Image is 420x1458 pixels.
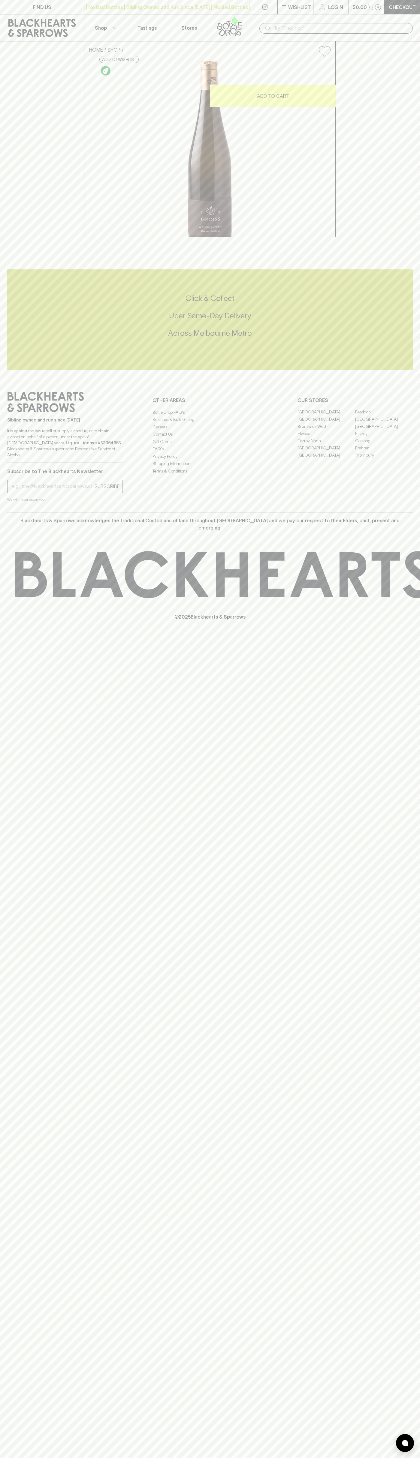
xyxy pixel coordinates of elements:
[153,397,268,404] p: OTHER AREAS
[377,5,379,9] p: 0
[298,437,355,445] a: Fitzroy North
[153,416,268,423] a: Business & Bulk Gifting
[355,430,413,437] a: Fitzroy
[274,23,408,33] input: Try "Pinot noir"
[257,92,289,100] p: ADD TO CART
[12,517,408,531] p: Blackhearts & Sparrows acknowledges the traditional Custodians of land throughout [GEOGRAPHIC_DAT...
[137,24,157,31] p: Tastings
[33,4,51,11] p: FIND US
[153,423,268,430] a: Careers
[298,397,413,404] p: OUR STORES
[298,445,355,452] a: [GEOGRAPHIC_DATA]
[153,438,268,445] a: Gift Cards
[84,14,126,41] button: Shop
[298,430,355,437] a: Elwood
[168,14,210,41] a: Stores
[153,467,268,475] a: Terms & Conditions
[95,24,107,31] p: Shop
[99,64,112,77] a: Organic
[66,440,121,445] strong: Liquor License #32064953
[126,14,168,41] a: Tastings
[7,428,122,458] p: It is against the law to sell or supply alcohol to, or to obtain alcohol on behalf of a person un...
[298,423,355,430] a: Brunswick West
[101,66,110,76] img: Organic
[7,293,413,303] h5: Click & Collect
[316,44,333,59] button: Add to wishlist
[7,311,413,321] h5: Uber Same-Day Delivery
[355,416,413,423] a: [GEOGRAPHIC_DATA]
[288,4,311,11] p: Wishlist
[7,496,122,502] p: We will never spam you
[7,328,413,338] h5: Across Melbourne Metro
[355,445,413,452] a: Prahran
[328,4,343,11] p: Login
[389,4,416,11] p: Checkout
[298,409,355,416] a: [GEOGRAPHIC_DATA]
[181,24,197,31] p: Stores
[355,437,413,445] a: Geelong
[298,452,355,459] a: [GEOGRAPHIC_DATA]
[7,269,413,370] div: Call to action block
[92,480,122,493] button: SUBSCRIBE
[12,481,92,491] input: e.g. jane@blackheartsandsparrows.com.au
[99,56,139,63] button: Add to wishlist
[89,47,103,52] a: HOME
[107,47,120,52] a: SHOP
[355,423,413,430] a: [GEOGRAPHIC_DATA]
[7,468,122,475] p: Subscribe to The Blackhearts Newsletter
[153,460,268,467] a: Shipping Information
[95,483,120,490] p: SUBSCRIBE
[355,452,413,459] a: Thornbury
[84,61,335,237] img: 34374.png
[298,416,355,423] a: [GEOGRAPHIC_DATA]
[153,453,268,460] a: Privacy Policy
[210,85,336,107] button: ADD TO CART
[153,409,268,416] a: Bottle Drop FAQ's
[7,417,122,423] p: Sibling owned and run since [DATE]
[352,4,367,11] p: $0.00
[153,445,268,453] a: FAQ's
[402,1440,408,1446] img: bubble-icon
[355,409,413,416] a: Braddon
[153,431,268,438] a: Contact Us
